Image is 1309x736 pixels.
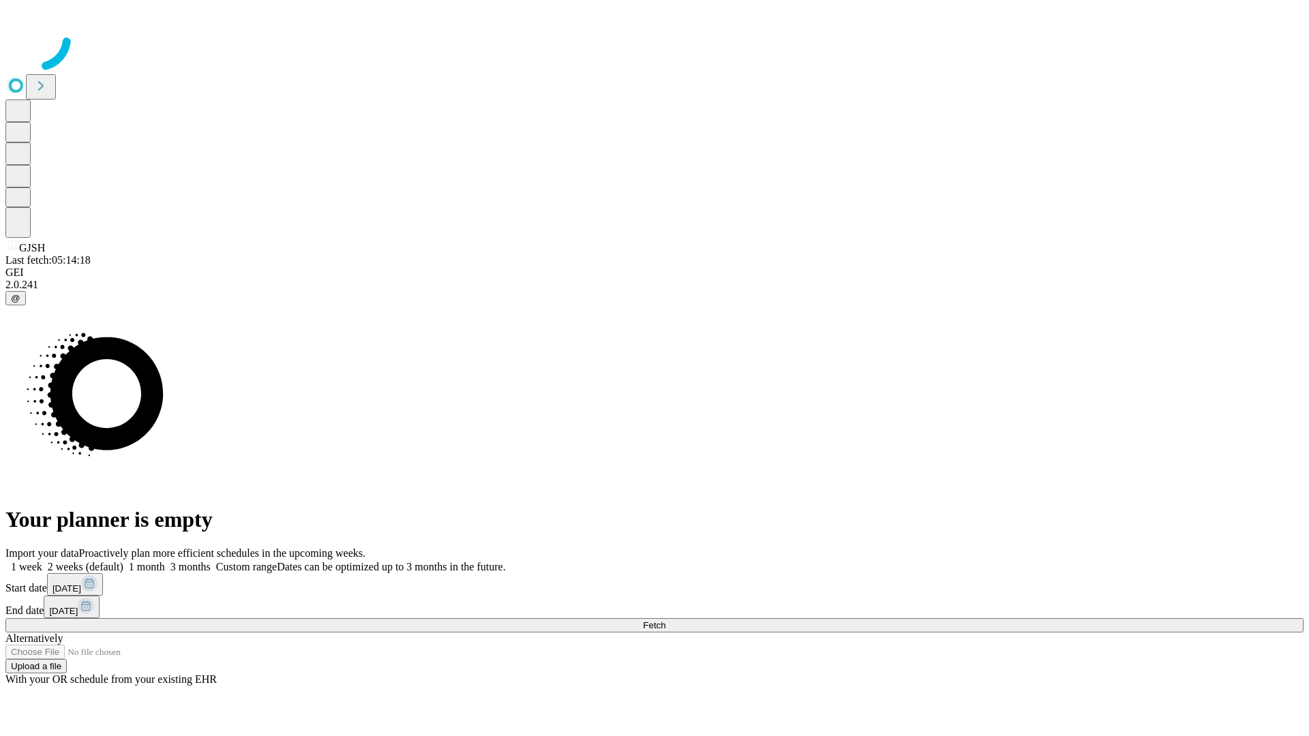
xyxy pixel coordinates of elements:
[5,266,1304,279] div: GEI
[5,618,1304,632] button: Fetch
[5,291,26,305] button: @
[5,547,79,559] span: Import your data
[49,606,78,616] span: [DATE]
[5,254,91,266] span: Last fetch: 05:14:18
[5,659,67,673] button: Upload a file
[11,293,20,303] span: @
[277,561,505,572] span: Dates can be optimized up to 3 months in the future.
[48,561,123,572] span: 2 weeks (default)
[11,561,42,572] span: 1 week
[5,507,1304,532] h1: Your planner is empty
[643,620,665,630] span: Fetch
[5,673,217,685] span: With your OR schedule from your existing EHR
[79,547,365,559] span: Proactively plan more efficient schedules in the upcoming weeks.
[216,561,277,572] span: Custom range
[44,596,100,618] button: [DATE]
[52,583,81,594] span: [DATE]
[19,242,45,254] span: GJSH
[5,279,1304,291] div: 2.0.241
[5,596,1304,618] div: End date
[129,561,165,572] span: 1 month
[5,632,63,644] span: Alternatively
[5,573,1304,596] div: Start date
[47,573,103,596] button: [DATE]
[170,561,211,572] span: 3 months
